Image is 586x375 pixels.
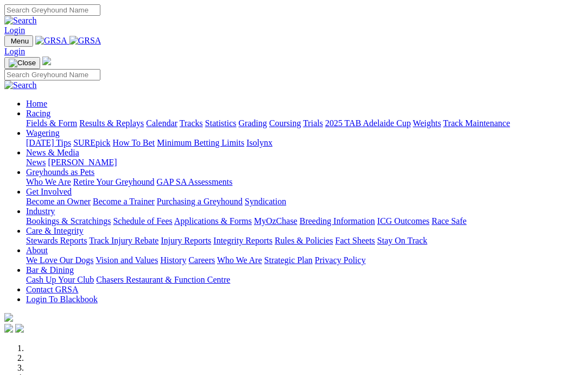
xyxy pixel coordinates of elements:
[79,118,144,128] a: Results & Replays
[303,118,323,128] a: Trials
[89,236,158,245] a: Track Injury Rebate
[4,26,25,35] a: Login
[42,57,51,65] img: logo-grsa-white.png
[26,158,46,167] a: News
[26,295,98,304] a: Login To Blackbook
[443,118,510,128] a: Track Maintenance
[26,246,48,255] a: About
[26,255,582,265] div: About
[26,177,71,186] a: Who We Are
[26,197,582,207] div: Get Involved
[9,59,36,67] img: Close
[275,236,333,245] a: Rules & Policies
[180,118,203,128] a: Tracks
[26,265,74,274] a: Bar & Dining
[96,275,230,284] a: Chasers Restaurant & Function Centre
[26,109,50,118] a: Racing
[26,236,87,245] a: Stewards Reports
[325,118,411,128] a: 2025 TAB Adelaide Cup
[69,36,101,46] img: GRSA
[35,36,67,46] img: GRSA
[26,197,91,206] a: Become an Owner
[413,118,441,128] a: Weights
[113,138,155,147] a: How To Bet
[157,138,244,147] a: Minimum Betting Limits
[4,324,13,333] img: facebook.svg
[73,177,155,186] a: Retire Your Greyhound
[26,158,582,167] div: News & Media
[300,216,375,226] a: Breeding Information
[11,37,29,45] span: Menu
[26,138,582,148] div: Wagering
[4,35,33,47] button: Toggle navigation
[377,236,427,245] a: Stay On Track
[160,255,186,265] a: History
[26,285,78,294] a: Contact GRSA
[4,80,37,90] img: Search
[205,118,237,128] a: Statistics
[26,148,79,157] a: News & Media
[157,177,233,186] a: GAP SA Assessments
[246,138,272,147] a: Isolynx
[26,138,71,147] a: [DATE] Tips
[26,216,582,226] div: Industry
[213,236,272,245] a: Integrity Reports
[245,197,286,206] a: Syndication
[217,255,262,265] a: Who We Are
[26,187,72,196] a: Get Involved
[146,118,177,128] a: Calendar
[188,255,215,265] a: Careers
[73,138,110,147] a: SUREpick
[377,216,429,226] a: ICG Outcomes
[26,255,93,265] a: We Love Our Dogs
[4,313,13,322] img: logo-grsa-white.png
[431,216,466,226] a: Race Safe
[4,47,25,56] a: Login
[254,216,297,226] a: MyOzChase
[4,69,100,80] input: Search
[26,207,55,216] a: Industry
[48,158,117,167] a: [PERSON_NAME]
[315,255,366,265] a: Privacy Policy
[264,255,313,265] a: Strategic Plan
[113,216,172,226] a: Schedule of Fees
[26,236,582,246] div: Care & Integrity
[161,236,211,245] a: Injury Reports
[26,128,60,137] a: Wagering
[26,275,582,285] div: Bar & Dining
[26,275,94,284] a: Cash Up Your Club
[269,118,301,128] a: Coursing
[26,177,582,187] div: Greyhounds as Pets
[93,197,155,206] a: Become a Trainer
[4,4,100,16] input: Search
[335,236,375,245] a: Fact Sheets
[15,324,24,333] img: twitter.svg
[157,197,243,206] a: Purchasing a Greyhound
[174,216,252,226] a: Applications & Forms
[26,99,47,108] a: Home
[26,118,582,128] div: Racing
[26,167,94,177] a: Greyhounds as Pets
[95,255,158,265] a: Vision and Values
[4,16,37,26] img: Search
[239,118,267,128] a: Grading
[26,216,111,226] a: Bookings & Scratchings
[26,226,84,235] a: Care & Integrity
[4,57,40,69] button: Toggle navigation
[26,118,77,128] a: Fields & Form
